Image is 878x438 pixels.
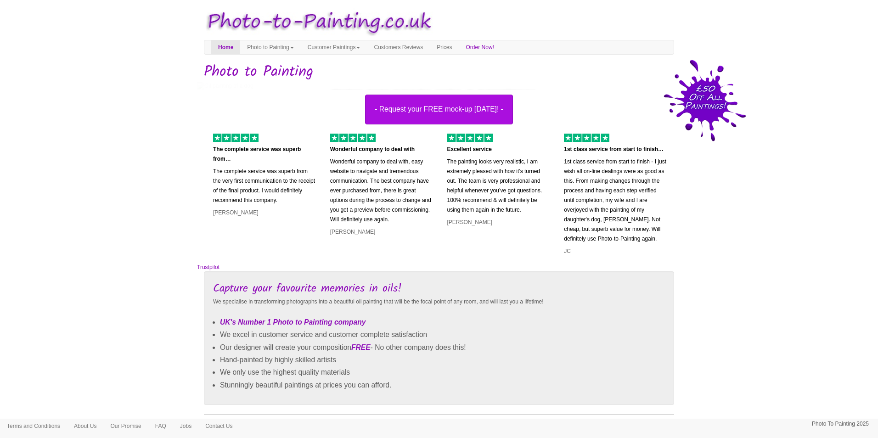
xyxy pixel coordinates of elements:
p: [PERSON_NAME] [447,218,551,227]
a: Our Promise [103,419,148,433]
a: Customers Reviews [367,40,430,54]
p: [PERSON_NAME] [330,227,433,237]
a: Jobs [173,419,198,433]
p: The complete service was superb from the very first communication to the receipt of the final pro... [213,167,316,205]
div: Turn any photo into a painting! [331,88,534,112]
p: [PERSON_NAME] [213,208,316,218]
img: 5 of out 5 stars [213,134,259,142]
p: 1st class service from start to finish… [564,145,667,154]
img: 5 of out 5 stars [564,134,609,142]
a: Photo to Painting [240,40,300,54]
li: Hand-painted by highly skilled artists [220,354,665,366]
li: We only use the highest quality materials [220,366,665,378]
img: 5 of out 5 stars [330,134,376,142]
li: We excel in customer service and customer complete satisfaction [220,328,665,341]
a: Contact Us [198,419,239,433]
img: Photo to Painting [199,5,434,40]
p: The complete service was superb from… [213,145,316,164]
p: Excellent service [447,145,551,154]
em: UK's Number 1 Photo to Painting company [220,318,366,326]
a: Prices [430,40,459,54]
p: Wonderful company to deal with [330,145,433,154]
button: - Request your FREE mock-up [DATE]! - [365,95,513,124]
li: Stunningly beautiful paintings at prices you can afford. [220,379,665,391]
a: - Request your FREE mock-up [DATE]! - [197,82,681,124]
img: 50 pound price drop [664,60,746,141]
p: Wonderful company to deal with, easy website to navigate and tremendous communication. The best c... [330,157,433,225]
p: We specialise in transforming photographs into a beautiful oil painting that will be the focal po... [213,297,665,307]
h3: Capture your favourite memories in oils! [213,283,665,295]
p: 1st class service from start to finish - I just wish all on-line dealings were as good as this. F... [564,157,667,244]
p: JC [564,247,667,256]
a: Customer Paintings [301,40,367,54]
img: Oil painting of a dog [197,82,253,90]
p: The painting looks very realistic, I am extremely pleased with how it’s turned out. The team is v... [447,157,551,215]
a: Trustpilot [197,264,219,270]
h1: Photo to Painting [204,64,674,80]
a: Home [211,40,240,54]
li: Our designer will create your composition - No other company does this! [220,341,665,354]
a: Order Now! [459,40,501,54]
a: About Us [67,419,103,433]
a: FAQ [148,419,173,433]
em: FREE [351,343,371,351]
img: 5 of out 5 stars [447,134,493,142]
p: Photo To Painting 2025 [812,419,869,429]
